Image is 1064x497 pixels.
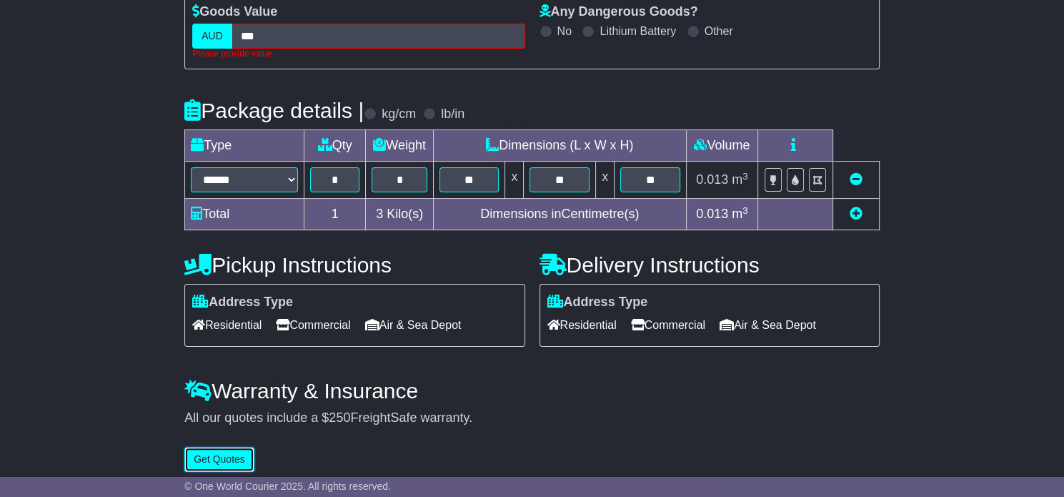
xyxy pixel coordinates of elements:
[596,162,615,199] td: x
[696,172,728,187] span: 0.013
[192,24,232,49] label: AUD
[742,171,748,182] sup: 3
[184,379,880,403] h4: Warranty & Insurance
[505,162,524,199] td: x
[732,172,748,187] span: m
[433,199,686,230] td: Dimensions in Centimetre(s)
[441,107,464,122] label: lb/in
[705,24,733,38] label: Other
[304,130,366,162] td: Qty
[540,4,698,20] label: Any Dangerous Goods?
[557,24,572,38] label: No
[382,107,416,122] label: kg/cm
[184,99,364,122] h4: Package details |
[184,410,880,426] div: All our quotes include a $ FreightSafe warranty.
[184,481,391,492] span: © One World Courier 2025. All rights reserved.
[720,314,816,336] span: Air & Sea Depot
[850,207,862,221] a: Add new item
[184,253,524,277] h4: Pickup Instructions
[696,207,728,221] span: 0.013
[366,130,434,162] td: Weight
[276,314,350,336] span: Commercial
[376,207,383,221] span: 3
[185,130,304,162] td: Type
[540,253,880,277] h4: Delivery Instructions
[184,447,254,472] button: Get Quotes
[631,314,705,336] span: Commercial
[600,24,676,38] label: Lithium Battery
[304,199,366,230] td: 1
[547,295,648,310] label: Address Type
[732,207,748,221] span: m
[433,130,686,162] td: Dimensions (L x W x H)
[192,4,277,20] label: Goods Value
[365,314,462,336] span: Air & Sea Depot
[686,130,757,162] td: Volume
[329,410,350,425] span: 250
[192,295,293,310] label: Address Type
[850,172,862,187] a: Remove this item
[547,314,617,336] span: Residential
[185,199,304,230] td: Total
[742,205,748,216] sup: 3
[192,49,524,59] div: Please provide value
[192,314,262,336] span: Residential
[366,199,434,230] td: Kilo(s)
